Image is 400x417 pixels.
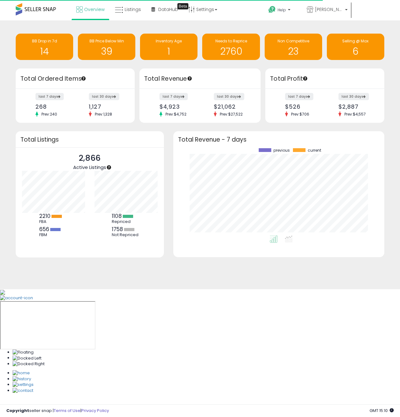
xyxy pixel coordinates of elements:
[285,103,320,110] div: $526
[178,137,380,142] h3: Total Revenue - 7 days
[16,34,73,60] a: BB Drop in 7d 14
[159,93,188,100] label: last 7 days
[268,6,276,14] i: Get Help
[217,111,246,117] span: Prev: $27,522
[32,38,57,44] span: BB Drop in 7d
[144,74,256,83] h3: Total Revenue
[338,93,369,100] label: last 30 days
[13,376,31,382] img: History
[13,361,45,367] img: Docked Right
[13,388,33,394] img: Contact
[278,7,286,13] span: Help
[214,93,244,100] label: last 30 days
[140,34,197,60] a: Inventory Age 1
[330,46,381,57] h1: 6
[84,6,105,13] span: Overview
[338,103,373,110] div: $2,887
[89,103,124,110] div: 1,127
[158,6,178,13] span: DataHub
[73,164,106,171] span: Active Listings
[112,212,122,220] b: 1108
[205,46,257,57] h1: 2760
[285,93,313,100] label: last 7 days
[288,111,312,117] span: Prev: $706
[342,38,369,44] span: Selling @ Max
[302,76,308,81] div: Tooltip anchor
[341,111,369,117] span: Prev: $4,557
[106,165,112,170] div: Tooltip anchor
[273,148,290,153] span: previous
[92,111,115,117] span: Prev: 1,328
[13,355,41,361] img: Docked Left
[308,148,321,153] span: current
[278,38,309,44] span: Non Competitive
[162,111,190,117] span: Prev: $4,752
[39,212,51,220] b: 2210
[81,46,132,57] h1: 39
[214,103,250,110] div: $21,062
[13,370,30,376] img: Home
[315,6,343,13] span: [PERSON_NAME] K&T
[89,93,119,100] label: last 30 days
[268,46,319,57] h1: 23
[265,34,322,60] a: Non Competitive 23
[78,34,135,60] a: BB Price Below Min 39
[112,232,140,237] div: Not Repriced
[263,1,301,20] a: Help
[73,152,106,164] p: 2,866
[156,38,182,44] span: Inventory Age
[38,111,60,117] span: Prev: 240
[39,232,68,237] div: FBM
[202,34,260,60] a: Needs to Reprice 2760
[270,74,380,83] h3: Total Profit
[112,225,123,233] b: 1758
[125,6,141,13] span: Listings
[187,76,192,81] div: Tooltip anchor
[327,34,384,60] a: Selling @ Max 6
[81,76,86,81] div: Tooltip anchor
[159,103,195,110] div: $4,923
[35,103,70,110] div: 268
[39,225,49,233] b: 656
[19,46,70,57] h1: 14
[215,38,247,44] span: Needs to Reprice
[13,349,34,355] img: Floating
[13,382,34,388] img: Settings
[20,74,130,83] h3: Total Ordered Items
[39,219,68,224] div: FBA
[35,93,64,100] label: last 7 days
[112,219,140,224] div: Repriced
[20,137,159,142] h3: Total Listings
[89,38,124,44] span: BB Price Below Min
[177,3,188,9] div: Tooltip anchor
[143,46,194,57] h1: 1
